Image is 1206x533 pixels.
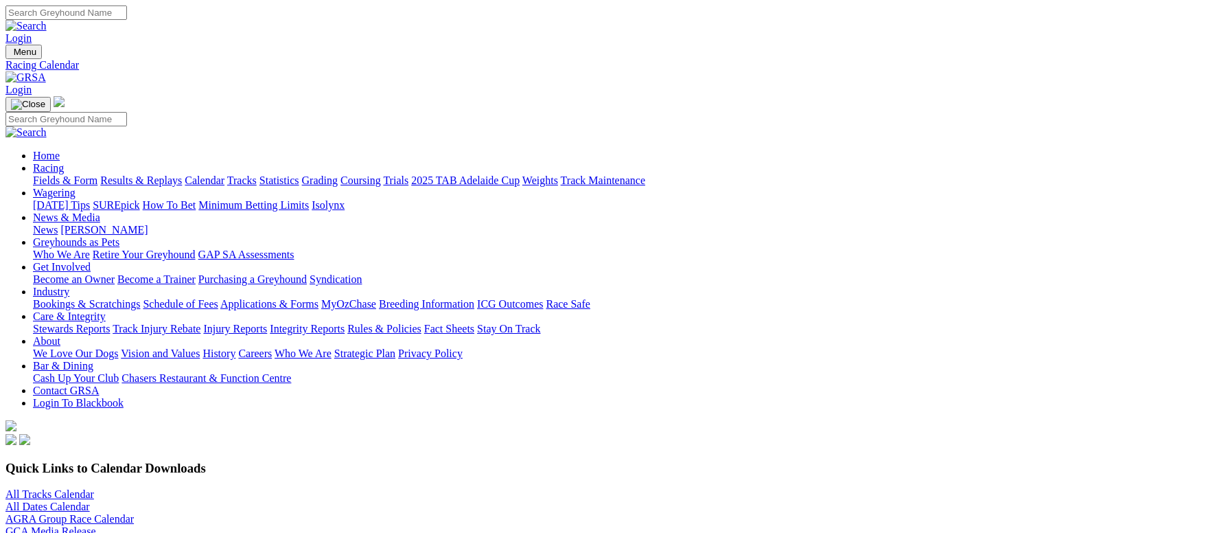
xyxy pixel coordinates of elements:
span: Menu [14,47,36,57]
a: ICG Outcomes [477,298,543,310]
div: Industry [33,298,1201,310]
a: News & Media [33,212,100,223]
button: Toggle navigation [5,97,51,112]
a: Racing Calendar [5,59,1201,71]
div: Bar & Dining [33,372,1201,385]
img: Search [5,20,47,32]
a: Applications & Forms [220,298,318,310]
a: Trials [383,174,408,186]
a: Who We Are [33,249,90,260]
input: Search [5,112,127,126]
a: SUREpick [93,199,139,211]
a: Schedule of Fees [143,298,218,310]
a: Greyhounds as Pets [33,236,119,248]
a: News [33,224,58,236]
a: Industry [33,286,69,297]
a: Syndication [310,273,362,285]
a: Cash Up Your Club [33,372,119,384]
a: Rules & Policies [347,323,421,334]
a: We Love Our Dogs [33,348,118,359]
a: Track Maintenance [561,174,645,186]
input: Search [5,5,127,20]
div: Greyhounds as Pets [33,249,1201,261]
a: Strategic Plan [334,348,395,359]
a: Injury Reports [203,323,267,334]
a: Breeding Information [379,298,474,310]
a: Grading [302,174,338,186]
a: Racing [33,162,64,174]
a: [DATE] Tips [33,199,90,211]
a: Careers [238,348,272,359]
div: About [33,348,1201,360]
a: Integrity Reports [270,323,345,334]
a: Minimum Betting Limits [198,199,309,211]
img: twitter.svg [19,434,30,445]
a: Login To Blackbook [33,397,124,409]
a: Stewards Reports [33,323,110,334]
a: Get Involved [33,261,91,273]
a: Login [5,84,32,95]
a: Who We Are [275,348,332,359]
a: Fact Sheets [424,323,474,334]
a: AGRA Group Race Calendar [5,513,134,525]
a: Bar & Dining [33,360,93,372]
a: How To Bet [143,199,196,211]
a: Retire Your Greyhound [93,249,196,260]
a: Wagering [33,187,76,199]
div: Care & Integrity [33,323,1201,335]
a: Login [5,32,32,44]
a: Results & Replays [100,174,182,186]
img: Close [11,99,45,110]
button: Toggle navigation [5,45,42,59]
img: GRSA [5,71,46,84]
a: [PERSON_NAME] [60,224,148,236]
a: GAP SA Assessments [198,249,294,260]
a: MyOzChase [321,298,376,310]
a: All Tracks Calendar [5,488,94,500]
img: facebook.svg [5,434,16,445]
a: Race Safe [546,298,590,310]
a: All Dates Calendar [5,501,90,512]
a: Become an Owner [33,273,115,285]
a: Vision and Values [121,348,200,359]
a: Isolynx [312,199,345,211]
img: Search [5,126,47,139]
a: Statistics [259,174,299,186]
div: Racing [33,174,1201,187]
div: News & Media [33,224,1201,236]
a: Home [33,150,60,161]
a: Contact GRSA [33,385,99,396]
a: Purchasing a Greyhound [198,273,307,285]
a: Coursing [340,174,381,186]
img: logo-grsa-white.png [5,420,16,431]
a: History [202,348,235,359]
img: logo-grsa-white.png [54,96,65,107]
a: Track Injury Rebate [113,323,200,334]
a: Become a Trainer [117,273,196,285]
a: Fields & Form [33,174,97,186]
a: Bookings & Scratchings [33,298,140,310]
a: Chasers Restaurant & Function Centre [121,372,291,384]
a: 2025 TAB Adelaide Cup [411,174,520,186]
a: Weights [522,174,558,186]
a: About [33,335,60,347]
a: Care & Integrity [33,310,106,322]
a: Privacy Policy [398,348,463,359]
a: Tracks [227,174,257,186]
div: Get Involved [33,273,1201,286]
div: Wagering [33,199,1201,212]
h3: Quick Links to Calendar Downloads [5,461,1201,476]
a: Stay On Track [477,323,540,334]
a: Calendar [185,174,224,186]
